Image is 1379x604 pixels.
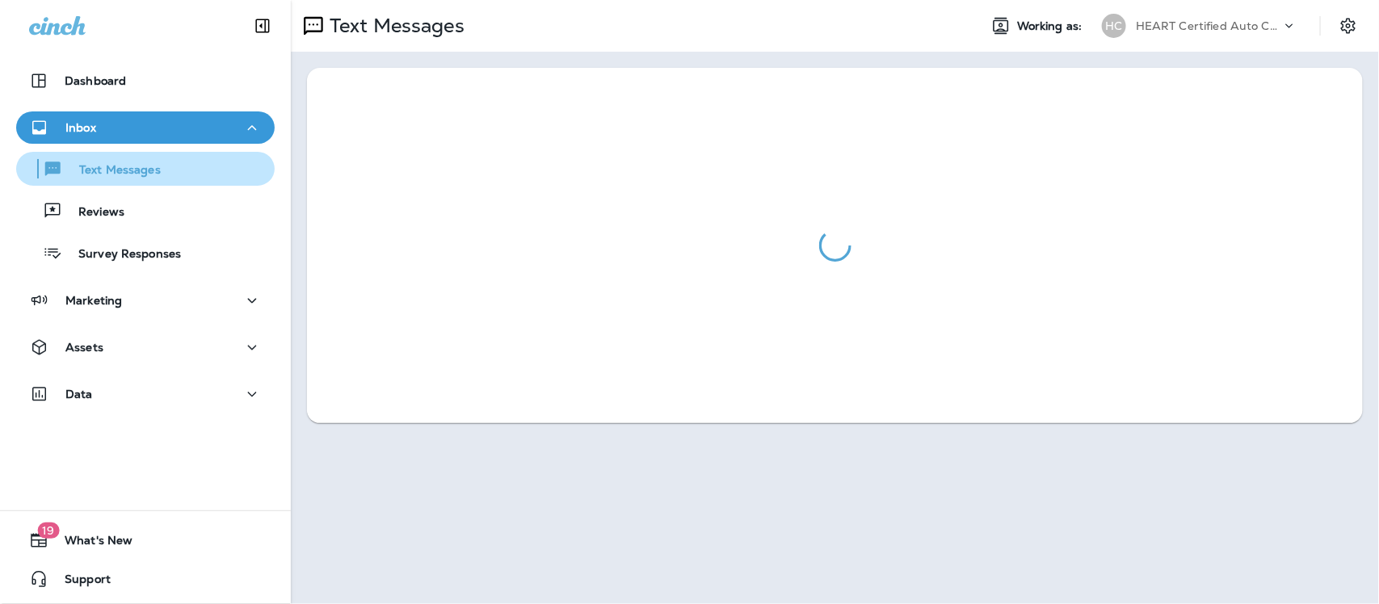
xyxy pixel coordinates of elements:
[65,388,93,401] p: Data
[16,111,275,144] button: Inbox
[16,152,275,186] button: Text Messages
[62,205,124,220] p: Reviews
[65,294,122,307] p: Marketing
[48,573,111,592] span: Support
[16,563,275,595] button: Support
[16,331,275,363] button: Assets
[1136,19,1281,32] p: HEART Certified Auto Care
[323,14,465,38] p: Text Messages
[16,378,275,410] button: Data
[65,74,126,87] p: Dashboard
[1017,19,1086,33] span: Working as:
[240,10,285,42] button: Collapse Sidebar
[63,163,161,178] p: Text Messages
[1102,14,1126,38] div: HC
[48,534,132,553] span: What's New
[16,236,275,270] button: Survey Responses
[16,284,275,317] button: Marketing
[16,65,275,97] button: Dashboard
[16,524,275,556] button: 19What's New
[65,341,103,354] p: Assets
[37,522,59,539] span: 19
[1334,11,1363,40] button: Settings
[62,247,181,262] p: Survey Responses
[16,194,275,228] button: Reviews
[65,121,96,134] p: Inbox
